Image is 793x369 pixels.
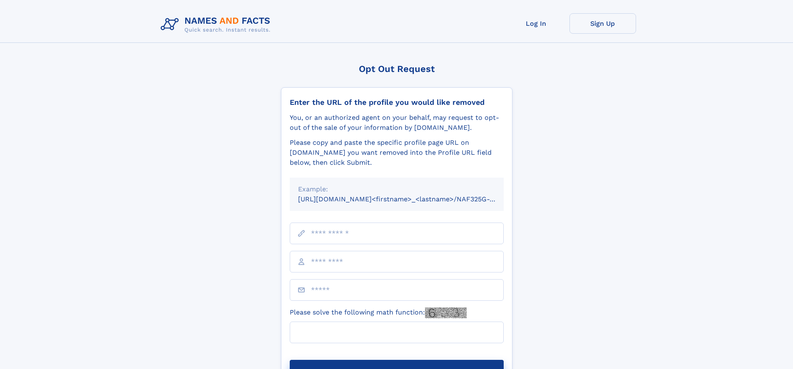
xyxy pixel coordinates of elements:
[569,13,636,34] a: Sign Up
[157,13,277,36] img: Logo Names and Facts
[298,195,520,203] small: [URL][DOMAIN_NAME]<firstname>_<lastname>/NAF325G-xxxxxxxx
[290,307,467,318] label: Please solve the following math function:
[281,64,512,74] div: Opt Out Request
[298,184,495,194] div: Example:
[290,138,504,168] div: Please copy and paste the specific profile page URL on [DOMAIN_NAME] you want removed into the Pr...
[503,13,569,34] a: Log In
[290,113,504,133] div: You, or an authorized agent on your behalf, may request to opt-out of the sale of your informatio...
[290,98,504,107] div: Enter the URL of the profile you would like removed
